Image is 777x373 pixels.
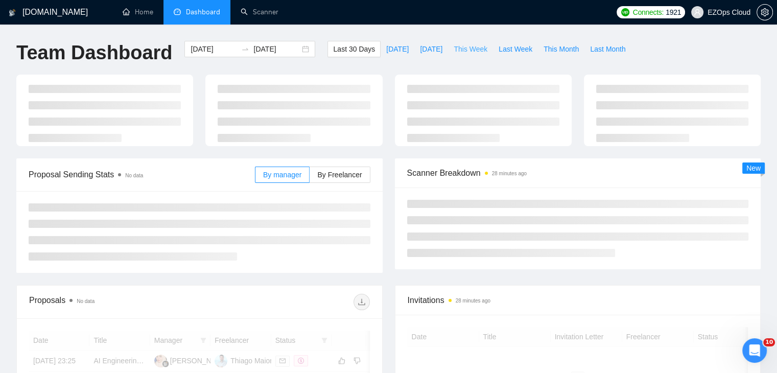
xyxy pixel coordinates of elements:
a: searchScanner [241,8,278,16]
button: Last 30 Days [327,41,381,57]
time: 28 minutes ago [456,298,490,304]
span: swap-right [241,45,249,53]
span: No data [77,298,95,304]
button: Last Week [493,41,538,57]
span: Connects: [633,7,664,18]
a: setting [757,8,773,16]
img: upwork-logo.png [621,8,629,16]
input: End date [253,43,300,55]
img: logo [9,5,16,21]
div: Proposals [29,294,199,310]
span: to [241,45,249,53]
span: By Freelancer [317,171,362,179]
span: [DATE] [420,43,442,55]
span: This Month [544,43,579,55]
button: This Month [538,41,584,57]
span: [DATE] [386,43,409,55]
span: No data [125,173,143,178]
a: homeHome [123,8,153,16]
span: Dashboard [186,8,220,16]
button: [DATE] [381,41,414,57]
span: Proposal Sending Stats [29,168,255,181]
span: By manager [263,171,301,179]
iframe: Intercom live chat [742,338,767,363]
input: Start date [191,43,237,55]
span: Last Week [499,43,532,55]
span: Last 30 Days [333,43,375,55]
span: This Week [454,43,487,55]
span: user [694,9,701,16]
span: 10 [763,338,775,346]
time: 28 minutes ago [492,171,527,176]
h1: Team Dashboard [16,41,172,65]
button: [DATE] [414,41,448,57]
span: Scanner Breakdown [407,167,749,179]
span: dashboard [174,8,181,15]
button: Last Month [584,41,631,57]
span: Invitations [408,294,748,307]
span: 1921 [666,7,681,18]
span: Last Month [590,43,625,55]
button: This Week [448,41,493,57]
button: setting [757,4,773,20]
span: New [746,164,761,172]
